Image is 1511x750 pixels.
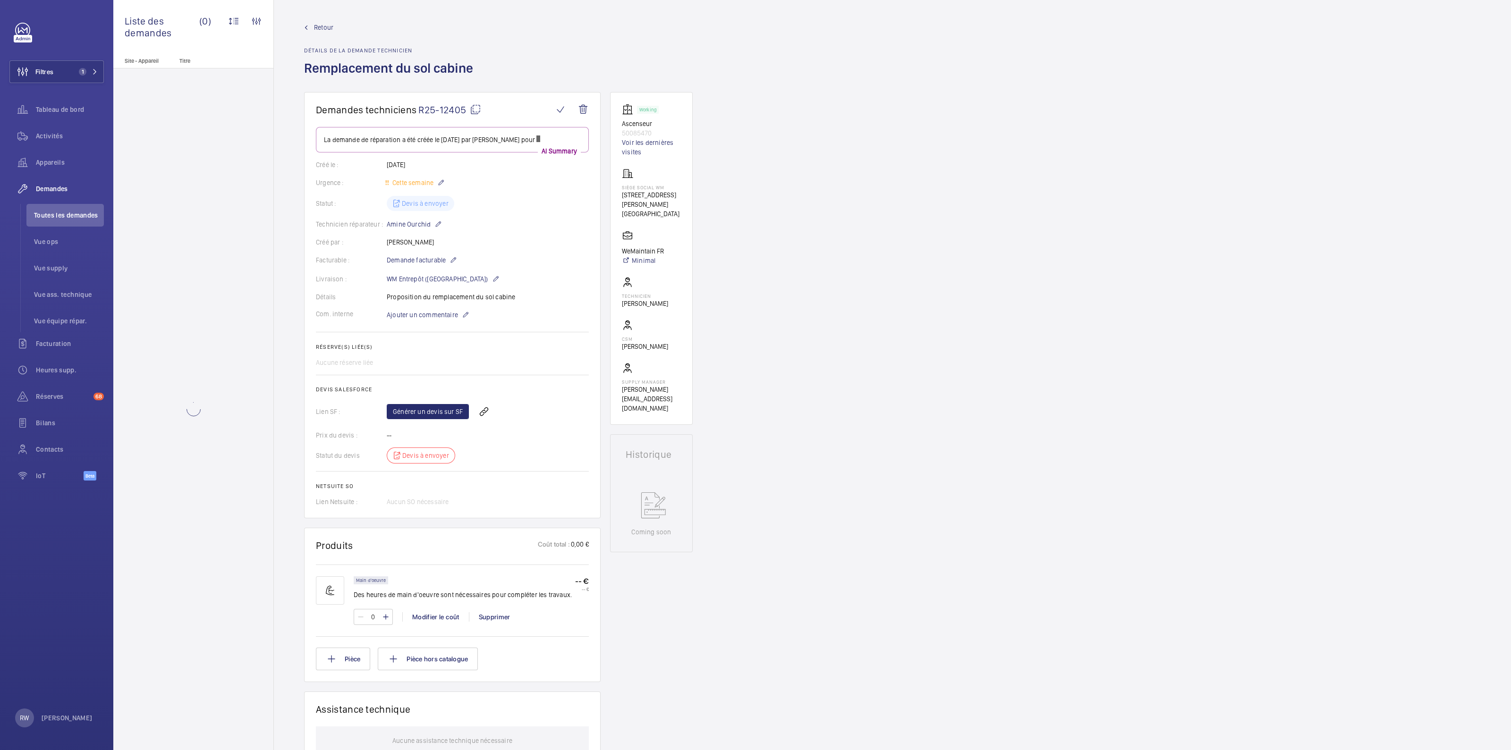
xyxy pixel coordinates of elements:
a: Générer un devis sur SF [387,404,469,419]
div: Modifier le coût [402,612,469,622]
p: Main d'oeuvre [356,579,386,582]
p: Coût total : [538,539,570,551]
h2: Devis Salesforce [316,386,589,393]
p: [PERSON_NAME][EMAIL_ADDRESS][DOMAIN_NAME] [622,385,681,413]
span: Vue supply [34,263,104,273]
button: Filtres1 [9,60,104,83]
h1: Historique [626,450,677,459]
p: Working [639,108,656,111]
span: Demandes techniciens [316,104,416,116]
p: RW [20,713,29,723]
p: 50085470 [622,128,681,138]
p: Amine Ourchid [387,219,442,230]
span: 68 [93,393,104,400]
p: WeMaintain FR [622,246,664,256]
p: Ascenseur [622,119,681,128]
span: Réserves [36,392,90,401]
img: elevator.svg [622,104,637,115]
span: Appareils [36,158,104,167]
span: Activités [36,131,104,141]
p: Titre [179,58,242,64]
span: Vue ass. technique [34,290,104,299]
span: Beta [84,471,96,480]
a: Minimal [622,256,664,265]
p: [PERSON_NAME] [622,299,668,308]
p: Des heures de main d'oeuvre sont nécessaires pour compléter les travaux. [354,590,572,599]
span: 1 [79,68,86,76]
span: Vue équipe répar. [34,316,104,326]
p: [STREET_ADDRESS][PERSON_NAME] [622,190,681,209]
p: -- € [575,586,589,592]
p: AI Summary [538,146,581,156]
h1: Produits [316,539,353,551]
p: 0,00 € [570,539,589,551]
span: Contacts [36,445,104,454]
span: Retour [314,23,333,32]
p: -- € [575,576,589,586]
p: WM Entrepôt ([GEOGRAPHIC_DATA]) [387,273,500,285]
h2: Netsuite SO [316,483,589,489]
span: Bilans [36,418,104,428]
p: Coming soon [631,527,671,537]
p: CSM [622,336,668,342]
h1: Remplacement du sol cabine [304,59,479,92]
h1: Assistance technique [316,703,410,715]
p: [PERSON_NAME] [622,342,668,351]
span: R25-12405 [418,104,481,116]
img: muscle-sm.svg [316,576,344,605]
p: Site - Appareil [113,58,176,64]
h2: Réserve(s) liée(s) [316,344,589,350]
span: Demandes [36,184,104,194]
h2: Détails de la demande technicien [304,47,479,54]
button: Pièce [316,648,370,670]
span: Vue ops [34,237,104,246]
p: Supply manager [622,379,681,385]
span: Filtres [35,67,53,76]
button: Pièce hors catalogue [378,648,478,670]
span: Demande facturable [387,255,446,265]
div: Supprimer [469,612,520,622]
p: La demande de réparation a été créée le [DATE] par [PERSON_NAME] pour [324,135,581,144]
span: Ajouter un commentaire [387,310,458,320]
a: Voir les dernières visites [622,138,681,157]
span: IoT [36,471,84,480]
span: Facturation [36,339,104,348]
p: [PERSON_NAME] [42,713,93,723]
p: Technicien [622,293,668,299]
span: Heures supp. [36,365,104,375]
p: [GEOGRAPHIC_DATA] [622,209,681,219]
span: Tableau de bord [36,105,104,114]
span: Cette semaine [390,179,433,186]
span: Toutes les demandes [34,211,104,220]
span: Liste des demandes [125,15,199,39]
p: Siège social WM [622,185,681,190]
